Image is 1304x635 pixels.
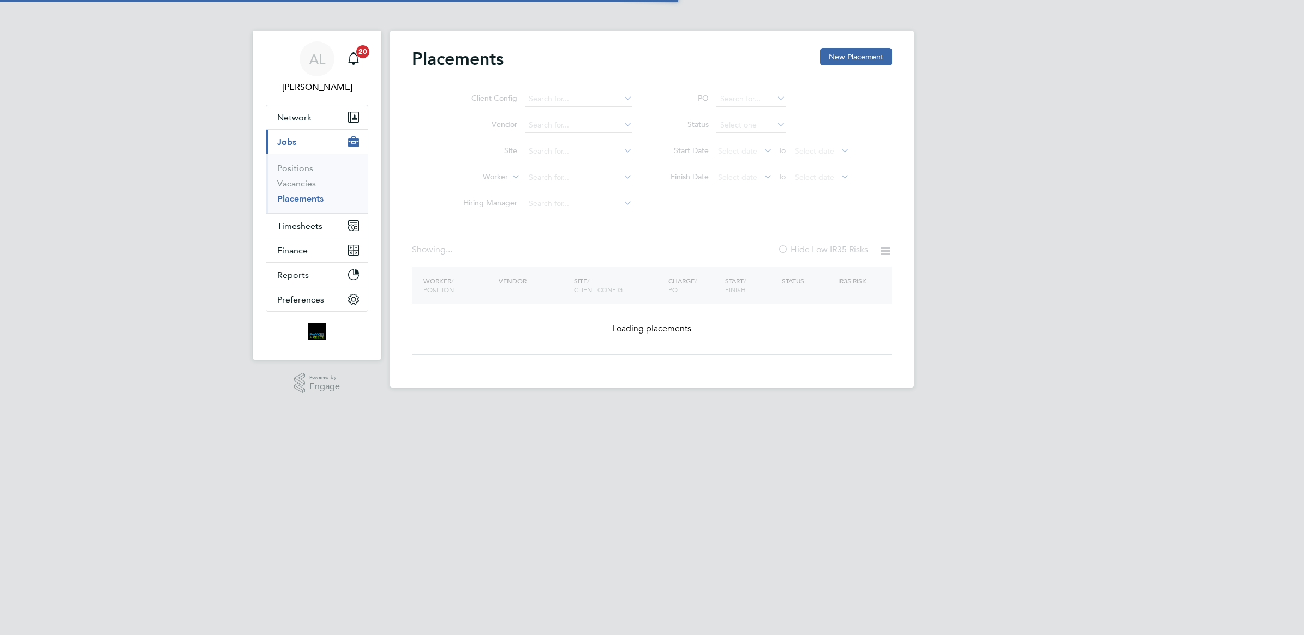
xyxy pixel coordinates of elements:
[277,178,316,189] a: Vacancies
[266,323,368,340] a: Go to home page
[266,105,368,129] button: Network
[356,45,369,58] span: 20
[309,382,340,391] span: Engage
[277,221,322,231] span: Timesheets
[266,130,368,154] button: Jobs
[277,193,324,204] a: Placements
[277,270,309,280] span: Reports
[308,323,326,340] img: bromak-logo-retina.png
[277,137,296,147] span: Jobs
[266,238,368,262] button: Finance
[294,373,340,394] a: Powered byEngage
[266,263,368,287] button: Reports
[343,41,364,76] a: 20
[777,244,868,255] label: Hide Low IR35 Risks
[277,294,324,305] span: Preferences
[277,163,313,173] a: Positions
[277,112,312,123] span: Network
[820,48,892,65] button: New Placement
[309,52,325,66] span: AL
[309,373,340,382] span: Powered by
[266,41,368,94] a: AL[PERSON_NAME]
[277,245,308,256] span: Finance
[412,48,504,70] h2: Placements
[266,214,368,238] button: Timesheets
[412,244,454,256] div: Showing
[446,244,452,255] span: ...
[266,287,368,311] button: Preferences
[266,154,368,213] div: Jobs
[253,31,381,360] nav: Main navigation
[266,81,368,94] span: Aaron Lockwood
